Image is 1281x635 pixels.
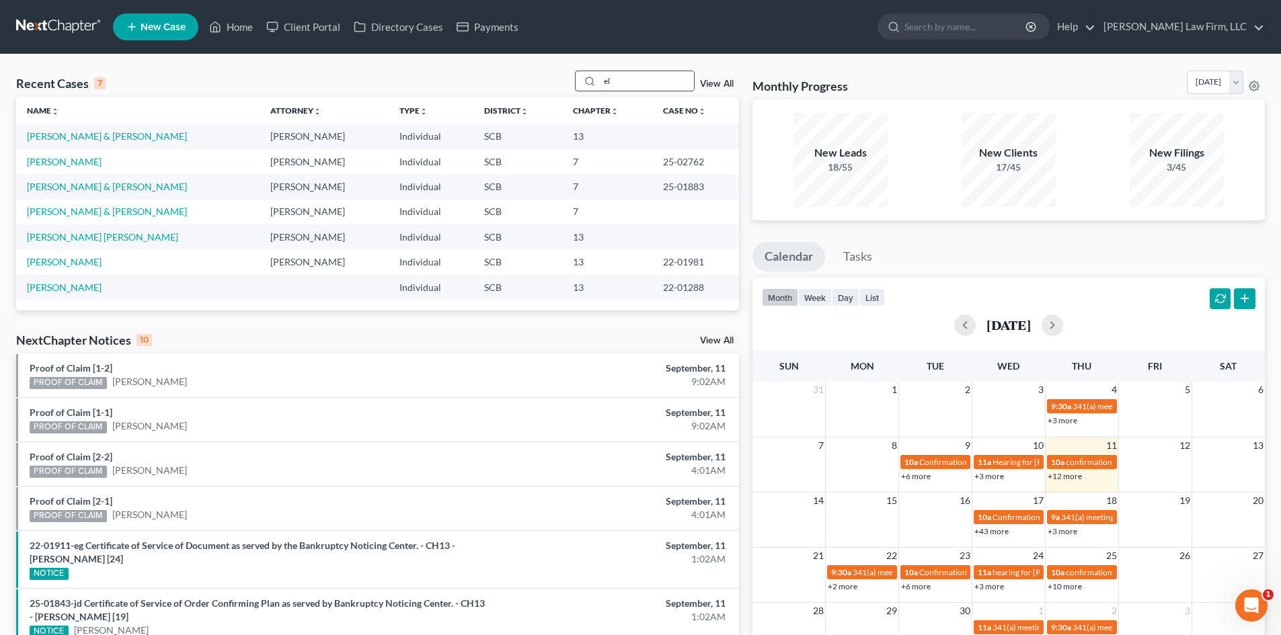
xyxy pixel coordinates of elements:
td: 7 [562,200,652,224]
i: unfold_more [420,108,428,116]
div: 1:02AM [502,552,726,566]
td: SCB [473,149,562,174]
span: 21 [812,548,825,564]
span: 27 [1251,548,1265,564]
span: 30 [958,603,972,619]
span: Tue [927,360,944,372]
span: Sun [779,360,799,372]
span: Fri [1148,360,1162,372]
span: 29 [885,603,898,619]
div: 10 [137,334,152,346]
a: +3 more [974,581,1004,591]
td: Individual [389,149,473,174]
a: Help [1050,15,1095,39]
a: +3 more [1048,415,1077,425]
span: 23 [958,548,972,564]
td: 13 [562,249,652,274]
span: 12 [1178,437,1192,454]
a: [PERSON_NAME] [27,282,102,293]
span: 25 [1105,548,1118,564]
td: [PERSON_NAME] [260,224,389,249]
div: New Filings [1130,145,1224,161]
a: Payments [450,15,525,39]
i: unfold_more [520,108,529,116]
input: Search by name... [904,14,1027,39]
a: View All [700,336,734,345]
a: Case Nounfold_more [663,105,706,116]
a: Directory Cases [347,15,450,39]
span: 9a [1051,512,1060,522]
span: 9:30a [1051,622,1071,632]
a: Proof of Claim [1-2] [30,362,112,374]
span: 9:30a [831,567,851,577]
td: Individual [389,174,473,199]
span: Sat [1220,360,1237,372]
td: [PERSON_NAME] [260,200,389,224]
div: September, 11 [502,597,726,610]
span: Wed [997,360,1019,372]
span: 10a [1051,457,1064,467]
a: Chapterunfold_more [573,105,619,116]
a: 22-01911-eg Certificate of Service of Document as served by the Bankruptcy Noticing Center. - CH1... [30,540,455,564]
h2: [DATE] [986,318,1031,332]
div: New Leads [793,145,888,161]
div: 9:02AM [502,375,726,388]
span: 3 [1037,382,1045,398]
div: New Clients [962,145,1056,161]
span: 11a [978,622,991,632]
a: Tasks [831,242,884,271]
td: 22-01288 [652,275,739,300]
a: Home [202,15,260,39]
input: Search by name... [600,71,694,91]
td: 25-01883 [652,174,739,199]
a: [PERSON_NAME] [27,256,102,267]
span: 9:30a [1051,401,1071,411]
span: hearing for [PERSON_NAME] [993,567,1096,577]
td: Individual [389,224,473,249]
div: NextChapter Notices [16,332,152,348]
div: 1:02AM [502,610,726,624]
td: [PERSON_NAME] [260,124,389,149]
i: unfold_more [51,108,59,116]
a: [PERSON_NAME] [112,464,187,477]
span: 26 [1178,548,1192,564]
span: New Case [141,22,186,32]
span: 341(a) meeting for [PERSON_NAME] [993,622,1122,632]
i: unfold_more [611,108,619,116]
span: 20 [1251,493,1265,509]
td: 22-01981 [652,249,739,274]
span: Confirmation Hearing for [PERSON_NAME] [919,567,1073,577]
div: September, 11 [502,362,726,375]
span: 19 [1178,493,1192,509]
div: September, 11 [502,450,726,464]
a: Districtunfold_more [484,105,529,116]
span: 9 [964,437,972,454]
a: +3 more [1048,526,1077,536]
span: Thu [1072,360,1091,372]
i: unfold_more [313,108,321,116]
span: 8 [890,437,898,454]
span: 5 [1183,382,1192,398]
button: list [859,288,885,306]
a: [PERSON_NAME] & [PERSON_NAME] [27,130,187,142]
span: 10a [904,457,918,467]
span: Confirmation hearing for [PERSON_NAME] [919,457,1072,467]
button: month [762,288,798,306]
div: PROOF OF CLAIM [30,421,107,433]
div: PROOF OF CLAIM [30,510,107,522]
span: 341(a) meeting for [PERSON_NAME] [1073,622,1202,632]
td: [PERSON_NAME] [260,174,389,199]
div: September, 11 [502,406,726,419]
a: View All [700,79,734,89]
td: 25-02762 [652,149,739,174]
a: +2 more [828,581,857,591]
a: [PERSON_NAME] & [PERSON_NAME] [27,181,187,192]
span: 11 [1105,437,1118,454]
div: 7 [94,77,106,89]
span: 11a [978,567,991,577]
a: Proof of Claim [2-1] [30,495,112,507]
span: 1 [1037,603,1045,619]
td: SCB [473,174,562,199]
td: SCB [473,275,562,300]
div: 4:01AM [502,508,726,521]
